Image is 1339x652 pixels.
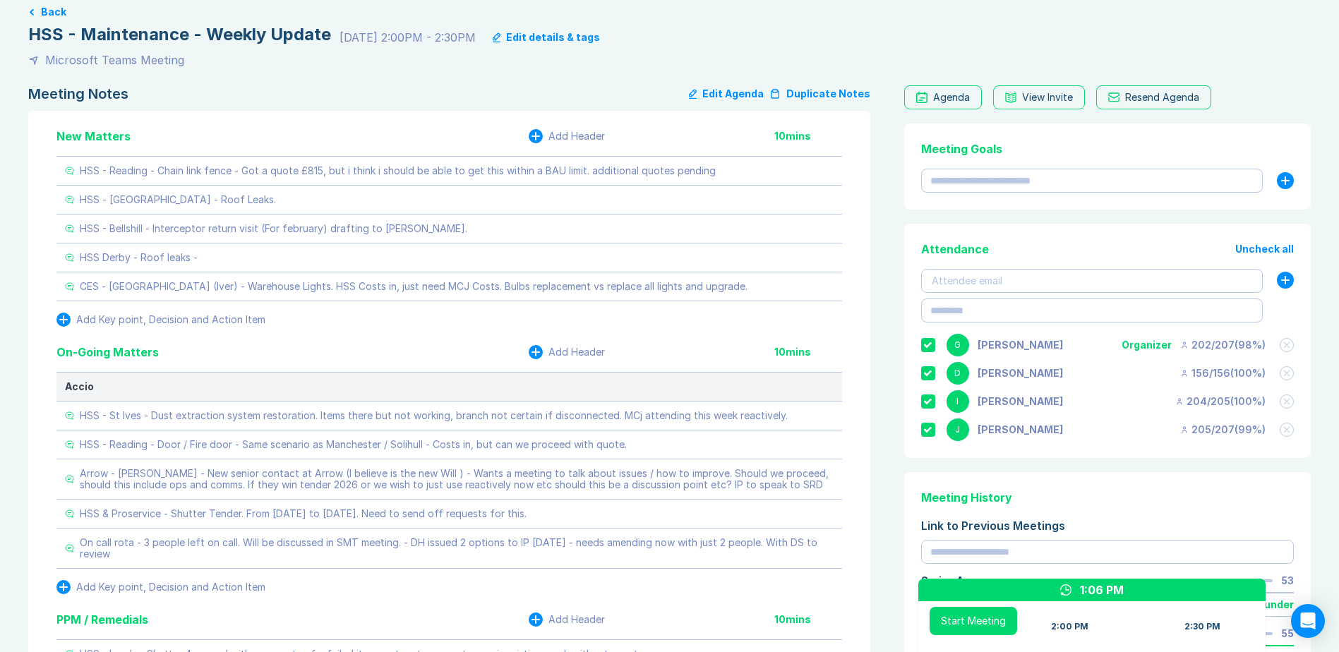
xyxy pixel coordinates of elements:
div: 202 / 207 ( 98 %) [1180,339,1266,351]
button: Back [41,6,66,18]
button: Add Header [529,129,605,143]
div: View Invite [1022,92,1073,103]
div: HSS - St Ives - Dust extraction system restoration. Items there but not working, branch not certa... [80,410,788,421]
div: PPM / Remedials [56,611,148,628]
div: 53 [1281,575,1294,586]
button: Resend Agenda [1096,85,1211,109]
div: Meeting Notes [28,85,128,102]
div: David Hayter [978,368,1063,379]
div: CES - [GEOGRAPHIC_DATA] (Iver) - Warehouse Lights. HSS Costs in, just need MCJ Costs. Bulbs repla... [80,281,747,292]
div: HSS & Proservice - Shutter Tender. From [DATE] to [DATE]. Need to send off requests for this. [80,508,527,519]
div: Link to Previous Meetings [921,517,1294,534]
button: Duplicate Notes [769,85,870,102]
div: On call rota - 3 people left on call. Will be discussed in SMT meeting. - DH issued 2 options to ... [80,537,834,560]
div: 1:06 PM [1080,581,1124,598]
a: Back [28,6,1311,18]
div: Meeting History [921,489,1294,506]
div: Gemma White [978,339,1063,351]
div: HSS - Maintenance - Weekly Update [28,23,331,46]
button: Edit Agenda [689,85,764,102]
div: HSS - [GEOGRAPHIC_DATA] - Roof Leaks. [80,194,276,205]
div: HSS - Bellshill - Interceptor return visit (For february) drafting to [PERSON_NAME]. [80,223,467,234]
div: [DATE] 2:00PM - 2:30PM [340,29,476,46]
div: Series Average [921,575,998,586]
div: I [947,390,969,413]
div: Accio [65,381,834,392]
button: View Invite [993,85,1085,109]
div: On-Going Matters [56,344,159,361]
div: G [947,334,969,356]
div: J [947,418,969,441]
div: Agenda [933,92,970,103]
div: Jonny Welbourn [978,424,1063,435]
div: Edit details & tags [506,32,600,43]
div: Resend Agenda [1125,92,1199,103]
button: Edit details & tags [493,32,600,43]
div: Add Header [548,131,605,142]
div: 2:00 PM [1051,621,1088,632]
div: 205 / 207 ( 99 %) [1180,424,1266,435]
div: 2:30 PM [1184,621,1220,632]
div: D [947,362,969,385]
button: Add Header [529,345,605,359]
div: Add Header [548,614,605,625]
button: Add Key point, Decision and Action Item [56,313,265,327]
div: HSS Derby - Roof leaks - [80,252,198,263]
button: Uncheck all [1235,243,1294,255]
div: Meeting Goals [921,140,1294,157]
div: Arrow - [PERSON_NAME] - New senior contact at Arrow (I believe is the new Will ) - Wants a meetin... [80,468,834,490]
div: 204 / 205 ( 100 %) [1175,396,1266,407]
div: Iain Parnell [978,396,1063,407]
div: Microsoft Teams Meeting [45,52,184,68]
button: Start Meeting [930,607,1017,635]
button: Add Header [529,612,605,627]
div: Add Key point, Decision and Action Item [76,581,265,593]
div: Attendance [921,241,989,258]
div: 10 mins [774,131,842,142]
div: New Matters [56,128,131,145]
div: Add Key point, Decision and Action Item [76,314,265,325]
div: 156 / 156 ( 100 %) [1180,368,1266,379]
a: Agenda [904,85,982,109]
div: Organizer [1122,339,1172,351]
div: HSS - Reading - Chain link fence - Got a quote £815, but i think i should be able to get this wit... [80,165,716,176]
div: 55 [1281,628,1294,639]
div: 10 mins [774,614,842,625]
div: Add Header [548,346,605,358]
div: 10 mins [774,346,842,358]
div: Open Intercom Messenger [1291,604,1325,638]
button: Add Key point, Decision and Action Item [56,580,265,594]
div: HSS - Reading - Door / Fire door - Same scenario as Manchester / Solihull - Costs in, but can we ... [80,439,627,450]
